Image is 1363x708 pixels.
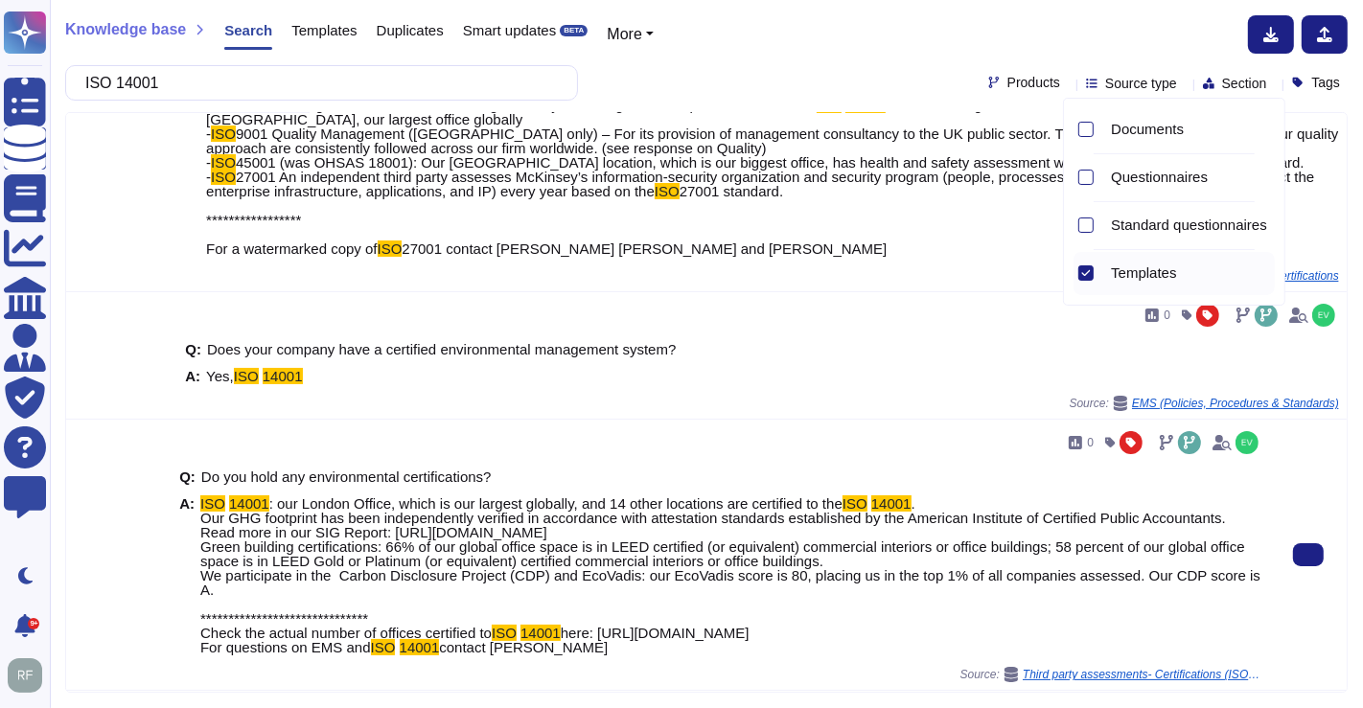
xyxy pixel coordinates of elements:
span: Products [1007,76,1060,89]
span: . Our GHG footprint has been independently verified in accordance with attestation standards esta... [200,495,1260,641]
div: 9+ [28,618,39,629]
span: 45001 (was OHSAS 18001): Our [GEOGRAPHIC_DATA] location, which is our biggest office, has health ... [236,154,1175,171]
div: Documents [1103,108,1275,151]
img: user [8,658,42,693]
span: 45001 standard. - [206,154,1305,185]
span: Questionnaires [1111,169,1208,186]
span: Source: [960,667,1262,682]
button: More [607,23,654,46]
b: A: [179,496,195,654]
span: EMS (Policies, Procedures & Standards) [1132,398,1339,409]
span: 0 [1164,309,1170,321]
b: Q: [179,469,196,484]
mark: ISO [200,495,225,512]
button: user [4,654,56,697]
div: Documents [1111,121,1267,138]
img: user [1236,431,1259,454]
mark: ISO [211,154,236,171]
span: Tags [1311,76,1340,89]
span: Knowledge base [65,22,186,37]
span: Section [1222,77,1267,90]
mark: ISO [211,169,236,185]
b: A: [185,98,200,256]
mark: ISO [492,625,517,641]
span: 0 [1087,437,1094,448]
span: Documents [1111,121,1184,138]
mark: ISO [371,639,396,655]
span: Third party assessments- Certifications (ISO 14001-Ecovadis- CPD) [1023,669,1262,680]
span: , and 9 of our global locations are certified, including [GEOGRAPHIC_DATA], our largest office gl... [206,97,1217,142]
input: Search a question or template... [76,66,558,100]
span: Templates [1111,264,1176,282]
div: Templates [1111,264,1267,282]
b: A: [185,369,200,383]
div: Standard questionnaires [1103,204,1275,247]
span: 27001 An independent third party assesses McKinsey’s information-security organization and securi... [206,169,1314,199]
span: Templates [291,23,357,37]
span: Do you hold any environmental certifications? [201,468,492,485]
mark: 14001 [520,625,561,641]
span: More [607,26,641,42]
span: Smart updates [463,23,557,37]
span: Does your company have a certified environmental management system? [207,341,676,357]
span: Search [224,23,272,37]
b: Q: [185,342,201,356]
mark: ISO [655,183,680,199]
mark: ISO [378,240,403,257]
mark: ISO [843,495,867,512]
span: Source type [1105,77,1177,90]
mark: 14001 [229,495,269,512]
span: 9001 Quality Management ([GEOGRAPHIC_DATA] only) – For its provision of management consultancy to... [206,126,1338,171]
mark: 14001 [263,368,303,384]
mark: 14001 [871,495,912,512]
span: Duplicates [377,23,444,37]
mark: ISO [211,126,236,142]
div: Templates [1103,252,1275,295]
span: : our London Office, which is our largest globally, and 14 other locations are certified to the [269,495,843,512]
span: Source: [1070,396,1339,411]
div: Questionnaires [1103,156,1275,199]
mark: ISO [234,368,259,384]
mark: 14001 [400,639,440,655]
img: user [1312,304,1335,327]
span: 27001 contact [PERSON_NAME] [PERSON_NAME] and [PERSON_NAME] [402,240,887,257]
span: contact [PERSON_NAME] [439,639,608,655]
span: Standard questionnaires [1111,217,1267,234]
div: BETA [560,25,588,36]
span: ISO Certifications [1250,270,1339,282]
span: Yes, [206,368,234,384]
div: Questionnaires [1111,169,1267,186]
span: here: [URL][DOMAIN_NAME] For questions on EMS and [200,625,750,655]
